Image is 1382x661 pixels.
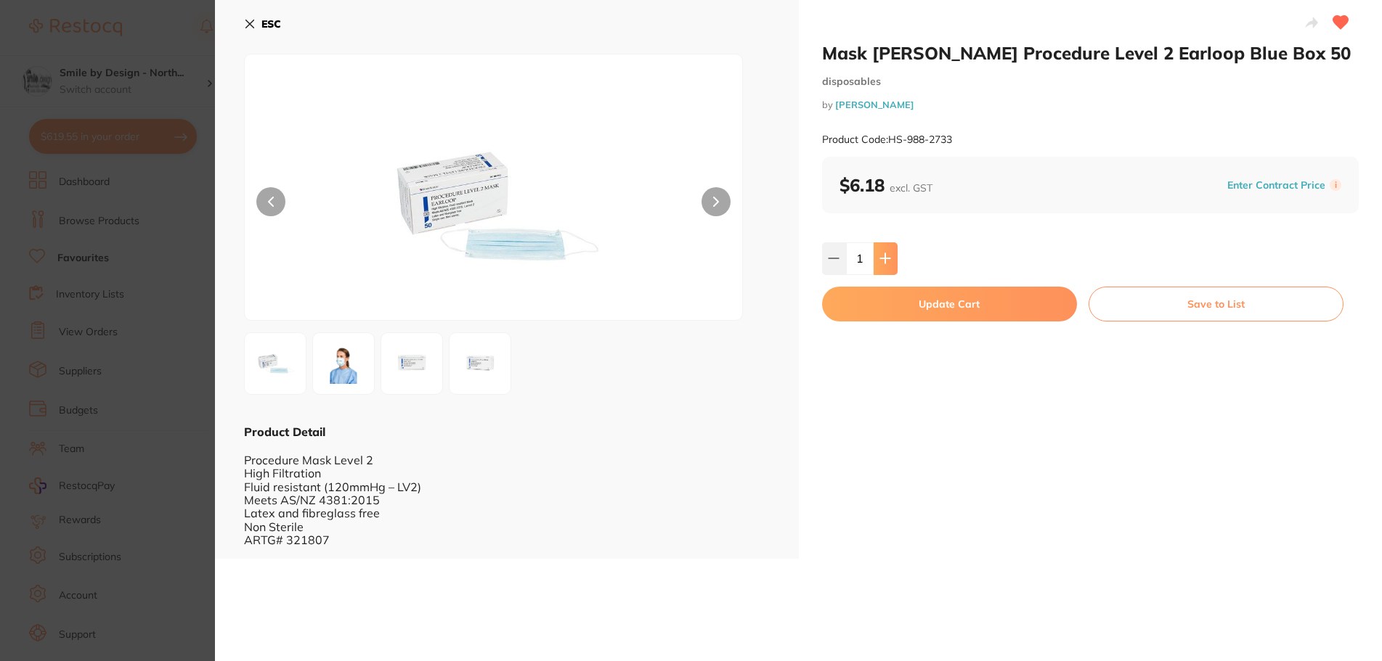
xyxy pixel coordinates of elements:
img: cGc [249,337,301,390]
b: $6.18 [840,174,932,196]
small: Product Code: HS-988-2733 [822,134,952,146]
button: Save to List [1089,287,1344,321]
img: ODI3MzNfMS5qcGc [454,337,506,390]
h2: Mask [PERSON_NAME] Procedure Level 2 Earloop Blue Box 50 [822,42,1359,64]
span: excl. GST [890,181,932,194]
b: Product Detail [244,424,325,439]
button: Enter Contract Price [1223,178,1330,192]
button: ESC [244,12,281,36]
label: i [1330,179,1341,191]
b: ESC [261,17,281,30]
button: Update Cart [822,287,1077,321]
div: Procedure Mask Level 2 High Filtration Fluid resistant (120mmHg – LV2) Meets AS/NZ 4381:2015 Late... [244,440,770,546]
img: cGc [386,337,438,390]
a: [PERSON_NAME] [835,99,914,110]
img: cGc [317,337,370,390]
small: by [822,99,1359,110]
img: cGc [344,91,643,320]
small: disposables [822,75,1359,88]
